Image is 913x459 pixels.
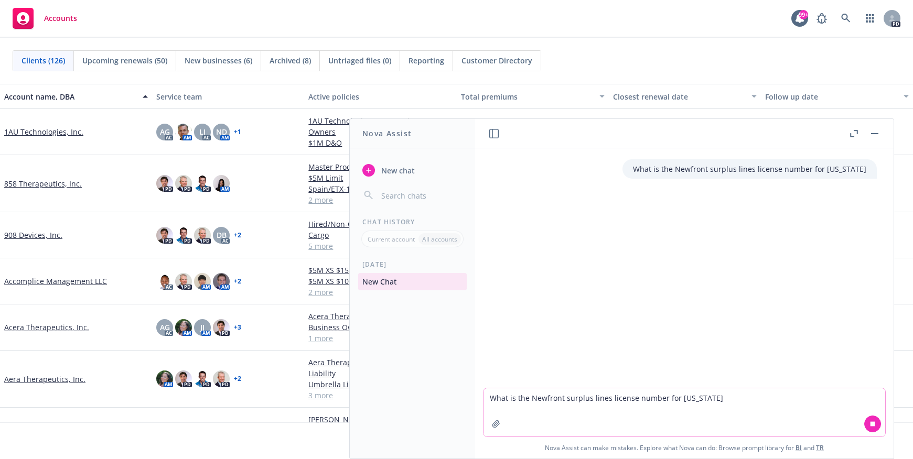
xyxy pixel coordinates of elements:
[796,443,802,452] a: BI
[156,91,300,102] div: Service team
[350,217,475,226] div: Chat History
[185,55,252,66] span: New businesses (6)
[308,311,452,322] a: Acera Therapeutics, Inc. - Pollution
[308,194,452,205] a: 2 more
[194,370,211,387] img: photo
[175,319,192,336] img: photo
[4,178,82,189] a: 858 Therapeutics, Inc.
[194,273,211,290] img: photo
[379,188,463,203] input: Search chats
[156,175,173,192] img: photo
[860,8,880,29] a: Switch app
[835,8,856,29] a: Search
[156,370,173,387] img: photo
[270,55,311,66] span: Archived (8)
[152,84,304,109] button: Service team
[461,55,532,66] span: Customer Directory
[308,390,452,401] a: 3 more
[4,374,85,385] a: Aera Therapeutics, Inc.
[308,357,452,379] a: Aera Therapeutics, Inc. - Management Liability
[799,10,808,19] div: 99+
[4,276,107,287] a: Accomplice Management LLC
[156,227,173,244] img: photo
[816,443,824,452] a: TR
[160,322,170,333] span: AG
[308,265,452,276] a: $5M XS $15M
[44,14,77,23] span: Accounts
[308,161,452,183] a: Master Products/Clinical Trials Liability - $5M Limit
[175,273,192,290] img: photo
[308,137,452,148] a: $1M D&O
[175,175,192,192] img: photo
[350,260,475,269] div: [DATE]
[234,278,241,285] a: + 2
[194,227,211,244] img: photo
[308,229,452,241] a: Cargo
[358,273,467,290] button: New Chat
[234,324,241,331] a: + 3
[175,370,192,387] img: photo
[308,379,452,390] a: Umbrella Liability - $5M Limit
[613,91,745,102] div: Closest renewal date
[362,128,412,139] h1: Nova Assist
[308,333,452,344] a: 1 more
[234,376,241,382] a: + 2
[409,55,444,66] span: Reporting
[461,91,593,102] div: Total premiums
[761,84,913,109] button: Follow up date
[308,91,452,102] div: Active policies
[765,91,897,102] div: Follow up date
[175,227,192,244] img: photo
[308,115,452,137] a: 1AU Technologies, Inc. - Business Owners
[308,183,452,194] a: Spain/ETX-19477-101
[422,235,457,244] p: All accounts
[217,229,227,241] span: DB
[633,163,866,174] p: What is the Newfront surplus lines license number for [US_STATE]
[194,175,211,192] img: photo
[328,55,391,66] span: Untriaged files (0)
[4,126,83,137] a: 1AU Technologies, Inc.
[308,287,452,298] a: 2 more
[199,126,206,137] span: LI
[4,91,136,102] div: Account name, DBA
[200,322,205,333] span: JJ
[213,175,230,192] img: photo
[457,84,609,109] button: Total premiums
[308,322,452,333] a: Business Owners Package Incl $4M Umb
[368,235,415,244] p: Current account
[308,218,452,229] a: Hired/Non-Owned Auto Liability
[156,273,173,290] img: photo
[213,319,230,336] img: photo
[22,55,65,66] span: Clients (126)
[216,126,227,137] span: ND
[213,370,230,387] img: photo
[213,273,230,290] img: photo
[358,161,467,180] button: New chat
[308,241,452,252] a: 5 more
[4,322,89,333] a: Acera Therapeutics, Inc.
[304,84,456,109] button: Active policies
[308,276,452,287] a: $5M XS $10M
[308,414,452,436] a: [PERSON_NAME] BIOTHERAPEUTICS INC - Management Liability
[609,84,761,109] button: Closest renewal date
[82,55,167,66] span: Upcoming renewals (50)
[811,8,832,29] a: Report a Bug
[4,229,62,241] a: 908 Devices, Inc.
[479,437,889,458] span: Nova Assist can make mistakes. Explore what Nova can do: Browse prompt library for and
[379,165,415,176] span: New chat
[234,129,241,135] a: + 1
[175,124,192,140] img: photo
[8,4,81,33] a: Accounts
[234,232,241,238] a: + 2
[160,126,170,137] span: AG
